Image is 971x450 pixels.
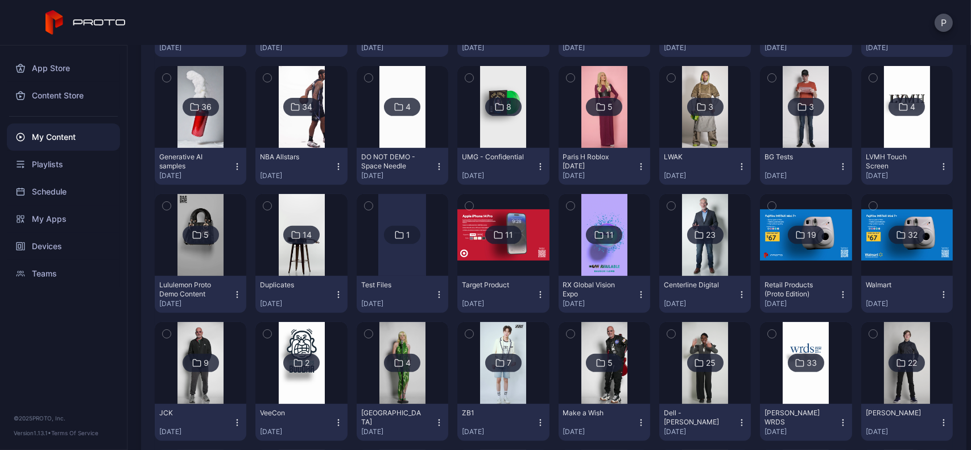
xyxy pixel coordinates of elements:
div: 4 [406,358,411,368]
div: Centerline Digital [664,280,726,290]
div: [DATE] [765,299,838,308]
a: My Content [7,123,120,151]
div: 33 [807,358,817,368]
div: 19 [807,230,816,240]
div: 25 [706,358,716,368]
div: [DATE] [866,171,939,180]
button: LVMH Touch Screen[DATE] [861,148,953,185]
div: VeeCon [260,408,323,418]
div: [DATE] [563,299,637,308]
div: 36 [201,102,212,112]
a: App Store [7,55,120,82]
button: UMG - Confidential[DATE] [457,148,549,185]
div: Paris H Roblox Feb7 [563,152,626,171]
div: 5 [608,102,613,112]
button: [PERSON_NAME][DATE] [861,404,953,441]
div: ZB1 [462,408,524,418]
div: 23 [706,230,716,240]
div: Schedule [7,178,120,205]
a: Terms Of Service [51,430,98,436]
div: Make a Wish [563,408,626,418]
a: My Apps [7,205,120,233]
div: 2 [305,358,309,368]
a: Teams [7,260,120,287]
div: [DATE] [260,43,333,52]
div: Clark County [361,408,424,427]
div: 5 [608,358,613,368]
div: [DATE] [159,299,233,308]
div: Generative AI samples [159,152,222,171]
div: [DATE] [866,299,939,308]
button: Duplicates[DATE] [255,276,347,313]
div: [DATE] [462,299,535,308]
div: [DATE] [664,427,737,436]
button: Dell - [PERSON_NAME][DATE] [659,404,751,441]
div: 4 [910,102,915,112]
div: [DATE] [260,299,333,308]
button: P [935,14,953,32]
div: RX Global Vision Expo [563,280,626,299]
button: Retail Products (Proto Edition)[DATE] [760,276,852,313]
button: Centerline Digital[DATE] [659,276,751,313]
div: 22 [908,358,917,368]
div: [DATE] [260,171,333,180]
div: [DATE] [361,427,435,436]
div: 4 [406,102,411,112]
div: [DATE] [866,43,939,52]
div: Target Product [462,280,524,290]
div: LWAK [664,152,726,162]
div: [DATE] [563,171,637,180]
div: Retail Products (Proto Edition) [765,280,827,299]
div: [DATE] [866,427,939,436]
button: Make a Wish[DATE] [559,404,650,441]
div: DO NOT DEMO - Space Needle [361,152,424,171]
div: [DATE] [159,427,233,436]
button: NBA Allstars[DATE] [255,148,347,185]
button: Target Product[DATE] [457,276,549,313]
button: Paris H Roblox [DATE][DATE] [559,148,650,185]
button: DO NOT DEMO - Space Needle[DATE] [357,148,448,185]
div: 7 [507,358,511,368]
div: [DATE] [159,43,233,52]
div: [DATE] [765,43,838,52]
button: Generative AI samples[DATE] [155,148,246,185]
button: Walmart[DATE] [861,276,953,313]
span: Version 1.13.1 • [14,430,51,436]
button: RX Global Vision Expo[DATE] [559,276,650,313]
div: [DATE] [664,171,737,180]
div: 3 [708,102,713,112]
div: 3 [809,102,814,112]
div: 8 [506,102,511,112]
div: [DATE] [159,171,233,180]
div: Ari Feldman [866,408,928,418]
div: [DATE] [462,171,535,180]
div: Devices [7,233,120,260]
button: ZB1[DATE] [457,404,549,441]
div: [DATE] [462,43,535,52]
div: Lululemon Proto Demo Content [159,280,222,299]
a: Playlists [7,151,120,178]
div: [DATE] [260,427,333,436]
div: 34 [302,102,312,112]
div: 1 [406,230,410,240]
div: Duplicates [260,280,323,290]
div: [DATE] [563,427,637,436]
div: BG Tests [765,152,827,162]
div: [DATE] [462,427,535,436]
a: Content Store [7,82,120,109]
button: Lululemon Proto Demo Content[DATE] [155,276,246,313]
div: 14 [303,230,312,240]
div: [DATE] [765,427,838,436]
button: VeeCon[DATE] [255,404,347,441]
div: [DATE] [765,171,838,180]
div: [DATE] [361,43,435,52]
div: 32 [908,230,918,240]
div: [DATE] [664,43,737,52]
button: BG Tests[DATE] [760,148,852,185]
div: [DATE] [361,299,435,308]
